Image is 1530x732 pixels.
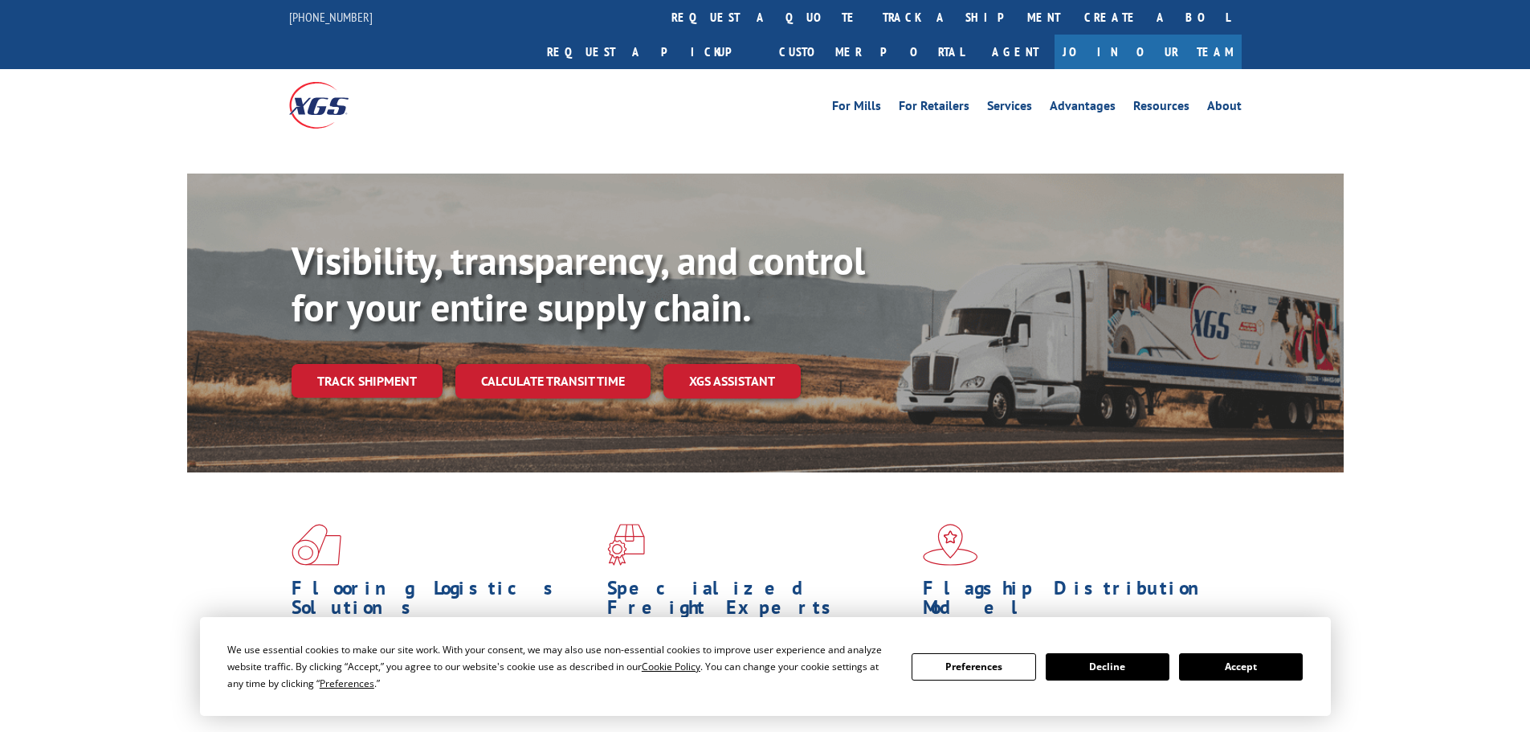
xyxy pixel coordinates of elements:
[227,641,892,692] div: We use essential cookies to make our site work. With your consent, we may also use non-essential ...
[1179,653,1303,681] button: Accept
[663,364,801,399] a: XGS ASSISTANT
[923,579,1226,625] h1: Flagship Distribution Model
[832,100,881,117] a: For Mills
[292,235,865,332] b: Visibility, transparency, and control for your entire supply chain.
[923,524,978,566] img: xgs-icon-flagship-distribution-model-red
[292,524,341,566] img: xgs-icon-total-supply-chain-intelligence-red
[1046,653,1169,681] button: Decline
[320,677,374,690] span: Preferences
[200,617,1331,716] div: Cookie Consent Prompt
[1055,35,1242,69] a: Join Our Team
[292,364,443,398] a: Track shipment
[607,579,911,625] h1: Specialized Freight Experts
[767,35,976,69] a: Customer Portal
[976,35,1055,69] a: Agent
[292,579,595,625] h1: Flooring Logistics Solutions
[535,35,767,69] a: Request a pickup
[1207,100,1242,117] a: About
[642,660,700,673] span: Cookie Policy
[1050,100,1116,117] a: Advantages
[289,9,373,25] a: [PHONE_NUMBER]
[1133,100,1189,117] a: Resources
[987,100,1032,117] a: Services
[912,653,1035,681] button: Preferences
[899,100,969,117] a: For Retailers
[607,524,645,566] img: xgs-icon-focused-on-flooring-red
[455,364,651,399] a: Calculate transit time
